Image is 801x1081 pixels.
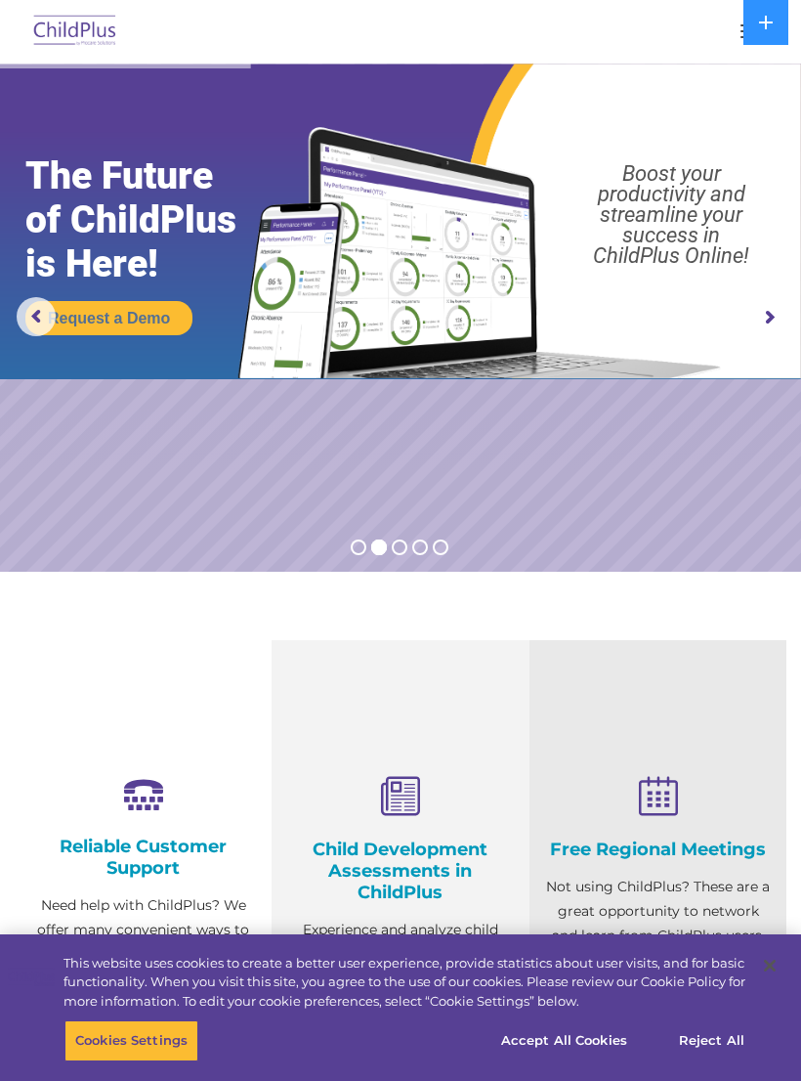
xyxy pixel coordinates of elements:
[29,836,257,879] h4: Reliable Customer Support
[64,1020,198,1061] button: Cookies Settings
[490,1020,638,1061] button: Accept All Cookies
[286,918,514,1064] p: Experience and analyze child assessments and Head Start data management in one system with zero c...
[748,944,791,987] button: Close
[29,893,257,1064] p: Need help with ChildPlus? We offer many convenient ways to contact our amazing Customer Support r...
[25,154,281,286] rs-layer: The Future of ChildPlus is Here!
[63,954,745,1012] div: This website uses cookies to create a better user experience, provide statistics about user visit...
[544,875,772,997] p: Not using ChildPlus? These are a great opportunity to network and learn from ChildPlus users. Fin...
[25,301,192,335] a: Request a Demo
[553,163,790,266] rs-layer: Boost your productivity and streamline your success in ChildPlus Online!
[286,839,514,903] h4: Child Development Assessments in ChildPlus
[29,9,121,55] img: ChildPlus by Procare Solutions
[651,1020,773,1061] button: Reject All
[544,839,772,860] h4: Free Regional Meetings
